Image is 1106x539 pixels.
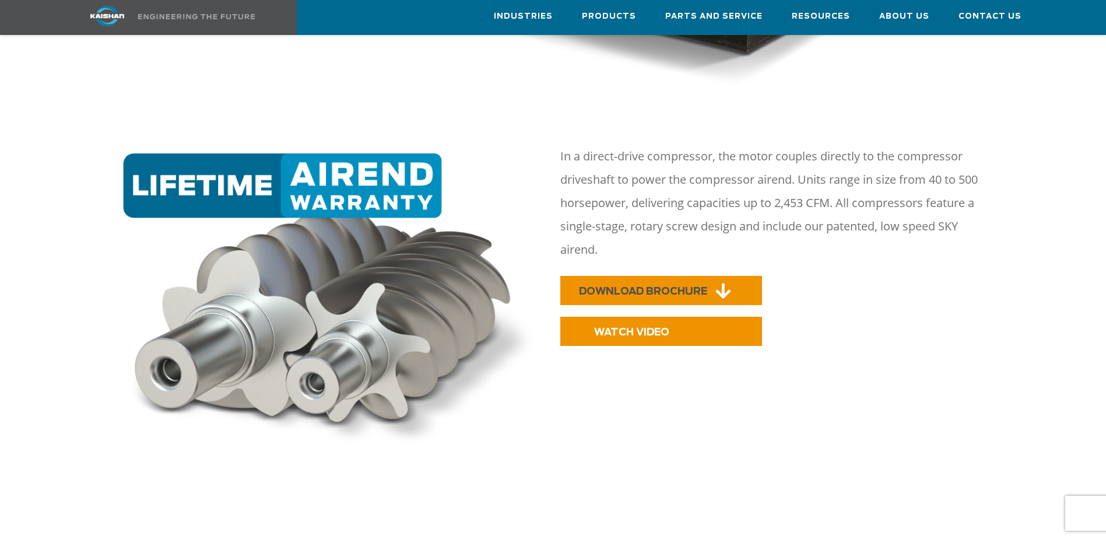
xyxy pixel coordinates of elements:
img: kaishan logo [64,6,151,26]
img: Engineering the future [138,14,255,19]
a: Resources [792,1,850,32]
a: Products [582,1,636,32]
span: About Us [879,10,929,23]
span: Industries [494,10,553,23]
img: warranty [118,153,546,452]
a: Parts and Service [665,1,763,32]
span: WATCH VIDEO [594,327,669,337]
a: Contact Us [958,1,1021,32]
a: Industries [494,1,553,32]
span: Parts and Service [665,10,763,23]
a: DOWNLOAD BROCHURE [560,276,762,305]
span: Resources [792,10,850,23]
span: DOWNLOAD BROCHURE [579,286,707,296]
a: About Us [879,1,929,32]
span: Products [582,10,636,23]
p: In a direct-drive compressor, the motor couples directly to the compressor driveshaft to power th... [560,145,996,261]
a: WATCH VIDEO [560,317,762,346]
span: Contact Us [958,10,1021,23]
